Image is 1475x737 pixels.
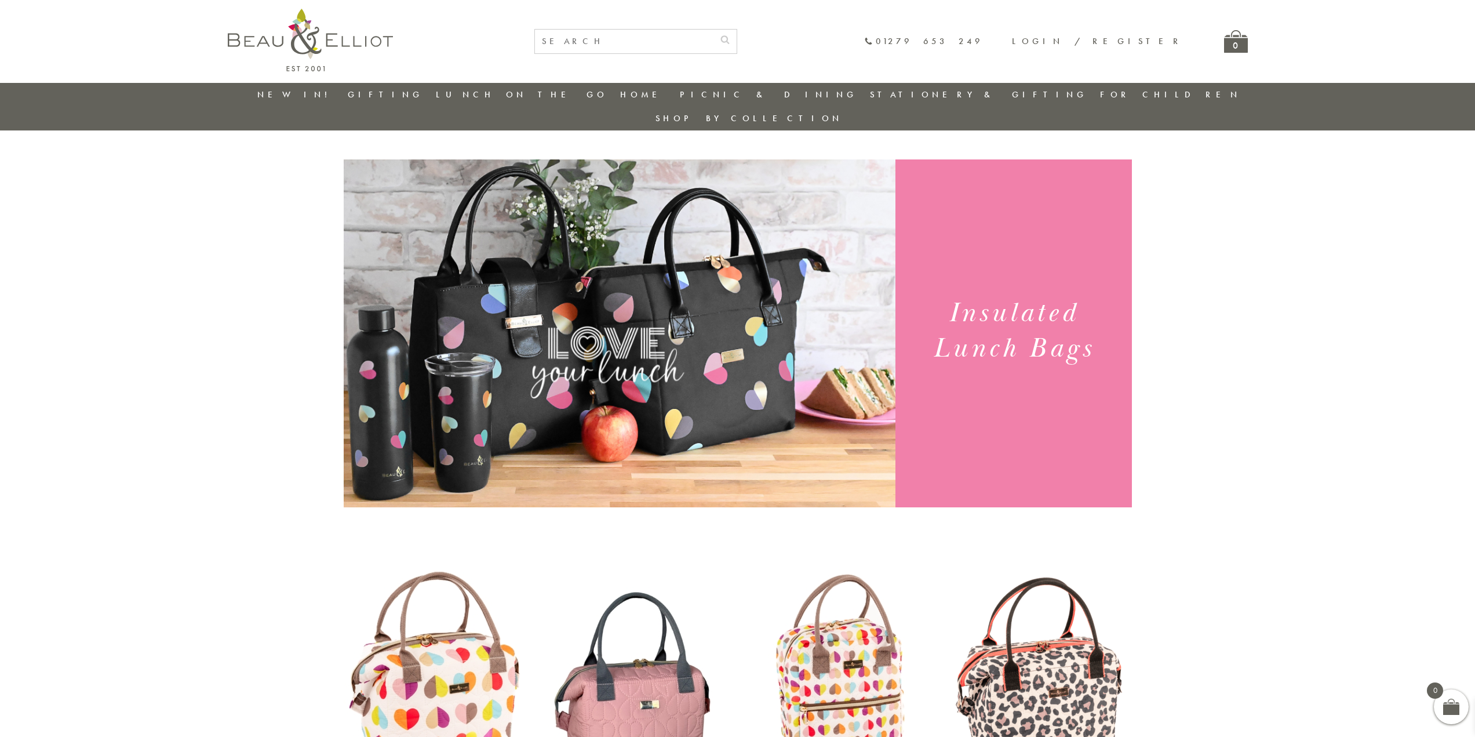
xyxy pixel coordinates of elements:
input: SEARCH [535,30,713,53]
a: Lunch On The Go [436,89,607,100]
a: Picnic & Dining [680,89,857,100]
h1: Insulated Lunch Bags [909,296,1117,366]
a: 0 [1224,30,1248,53]
a: Shop by collection [655,112,843,124]
span: 0 [1427,682,1443,699]
a: New in! [257,89,335,100]
a: Stationery & Gifting [870,89,1087,100]
img: Emily Heart Set [344,159,895,507]
img: logo [228,9,393,71]
a: 01279 653 249 [864,37,983,46]
a: For Children [1100,89,1241,100]
a: Home [620,89,667,100]
a: Gifting [348,89,423,100]
a: Login / Register [1012,35,1183,47]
